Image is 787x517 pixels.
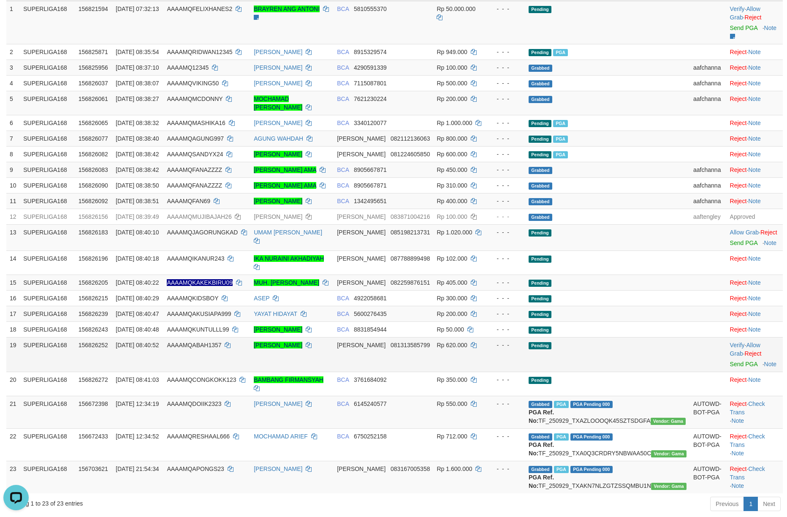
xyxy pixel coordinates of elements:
td: · [727,115,783,131]
span: Copy 5600276435 to clipboard [354,310,387,317]
div: - - - [489,119,522,127]
span: Rp 100.000 [437,64,467,71]
td: 1 [6,1,20,44]
td: SUPERLIGA168 [20,1,75,44]
td: SUPERLIGA168 [20,131,75,146]
div: - - - [489,48,522,56]
span: Rp 300.000 [437,295,467,302]
a: Reject [730,151,747,158]
td: · [727,275,783,290]
td: · [727,91,783,115]
td: aafchanna [690,75,727,91]
a: [PERSON_NAME] [254,80,302,87]
div: - - - [489,325,522,334]
td: · [727,290,783,306]
span: Rp 600.000 [437,151,467,158]
span: Copy 1342495651 to clipboard [354,198,387,204]
span: AAAAMQFELIXHANES2 [167,5,232,12]
span: Marked by aafandaneth [553,136,568,143]
td: · [727,321,783,337]
td: SUPERLIGA168 [20,224,75,250]
span: Grabbed [529,96,552,103]
span: AAAAMQABAH1357 [167,342,221,348]
span: BCA [337,310,349,317]
td: Approved [727,209,783,224]
td: 5 [6,91,20,115]
a: MOCHAMAD ARIEF [254,433,308,440]
span: Rp 949.000 [437,49,467,55]
span: [DATE] 08:38:51 [116,198,159,204]
span: 156826082 [79,151,108,158]
a: Reject [730,310,747,317]
a: Note [748,310,761,317]
span: Pending [529,256,551,263]
div: - - - [489,278,522,287]
span: BCA [337,295,349,302]
a: Previous [710,497,744,511]
td: SUPERLIGA168 [20,290,75,306]
td: aafchanna [690,193,727,209]
td: SUPERLIGA168 [20,146,75,162]
span: [DATE] 08:40:47 [116,310,159,317]
a: [PERSON_NAME] AMA [254,166,316,173]
a: 1 [744,497,758,511]
a: Allow Grab [730,229,759,236]
span: Grabbed [529,65,552,72]
span: 156826156 [79,213,108,220]
td: SUPERLIGA168 [20,162,75,177]
span: [DATE] 08:35:54 [116,49,159,55]
span: Pending [529,229,551,237]
td: 2 [6,44,20,60]
a: [PERSON_NAME] [254,465,302,472]
span: 156826239 [79,310,108,317]
span: AAAAMQ12345 [167,64,209,71]
a: Check Trans [730,433,765,448]
span: BCA [337,120,349,126]
span: 156826196 [79,255,108,262]
span: AAAAMQVIKING50 [167,80,219,87]
a: [PERSON_NAME] [254,342,302,348]
span: Rp 102.000 [437,255,467,262]
span: [PERSON_NAME] [337,229,385,236]
span: Grabbed [529,80,552,87]
span: [DATE] 08:38:40 [116,135,159,142]
td: · [727,146,783,162]
span: AAAAMQFANAZZZZ [167,166,222,173]
a: Note [748,255,761,262]
div: - - - [489,310,522,318]
span: Rp 50.000.000 [437,5,475,12]
span: [DATE] 08:40:29 [116,295,159,302]
a: ASEP [254,295,269,302]
span: Copy 8915329574 to clipboard [354,49,387,55]
span: AAAAMQAKUSIAPA999 [167,310,231,317]
a: Reject [745,14,762,21]
span: Copy 082259876151 to clipboard [391,279,430,286]
span: BCA [337,166,349,173]
span: AAAAMQFAN69 [167,198,210,204]
span: Copy 7115087801 to clipboard [354,80,387,87]
a: MUH. [PERSON_NAME] [254,279,319,286]
a: [PERSON_NAME] [254,151,302,158]
span: Copy 7621230224 to clipboard [354,95,387,102]
a: IKA NURAINI AKHADIYAH [254,255,324,262]
span: · [730,229,760,236]
div: - - - [489,294,522,302]
span: Copy 8905667871 to clipboard [354,166,387,173]
a: Reject [730,295,747,302]
a: Note [748,376,761,383]
a: [PERSON_NAME] [254,400,302,407]
span: AAAAMQMUJIBAJAH26 [167,213,231,220]
span: 156826065 [79,120,108,126]
span: Pending [529,6,551,13]
span: Pending [529,311,551,318]
td: aaftengley [690,209,727,224]
a: Reject [730,80,747,87]
div: - - - [489,254,522,263]
a: Reject [730,166,747,173]
span: AAAAMQAGUNG997 [167,135,224,142]
span: 156826183 [79,229,108,236]
span: BCA [337,64,349,71]
a: Note [748,182,761,189]
td: · [727,306,783,321]
span: Rp 800.000 [437,135,467,142]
